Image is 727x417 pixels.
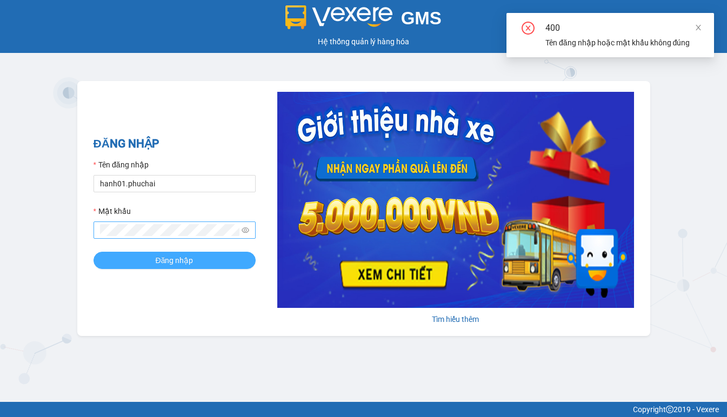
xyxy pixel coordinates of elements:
button: Đăng nhập [94,252,256,269]
div: Tên đăng nhập hoặc mật khẩu không đúng [545,37,701,49]
span: eye [242,226,249,234]
div: 400 [545,22,701,35]
a: GMS [285,16,442,25]
span: Đăng nhập [156,254,194,266]
span: close [695,24,702,31]
span: copyright [666,406,673,413]
div: Copyright 2019 - Vexere [8,403,719,415]
img: logo 2 [285,5,392,29]
div: Hệ thống quản lý hàng hóa [3,36,724,48]
input: Mật khẩu [100,224,239,236]
img: banner-0 [277,92,634,308]
input: Tên đăng nhập [94,175,256,192]
span: close-circle [522,22,535,37]
label: Mật khẩu [94,205,131,217]
h2: ĐĂNG NHẬP [94,135,256,153]
span: GMS [401,8,442,28]
label: Tên đăng nhập [94,159,149,171]
div: Tìm hiểu thêm [277,313,634,325]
